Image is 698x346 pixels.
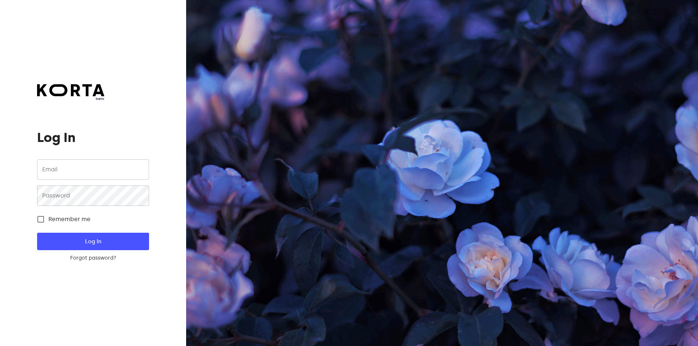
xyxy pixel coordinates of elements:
[48,215,91,224] span: Remember me
[49,237,137,246] span: Log In
[37,130,149,145] h1: Log In
[37,84,104,96] img: Korta
[37,96,104,101] span: beta
[37,233,149,250] button: Log In
[37,255,149,262] a: Forgot password?
[37,84,104,101] a: beta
